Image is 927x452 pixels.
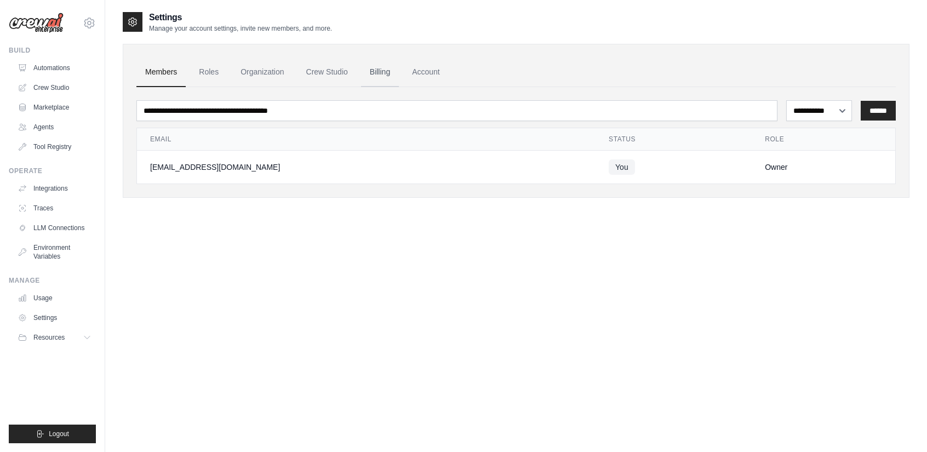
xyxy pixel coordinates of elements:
[13,239,96,265] a: Environment Variables
[137,128,596,151] th: Email
[9,46,96,55] div: Build
[297,58,357,87] a: Crew Studio
[49,430,69,438] span: Logout
[149,24,332,33] p: Manage your account settings, invite new members, and more.
[13,79,96,96] a: Crew Studio
[232,58,293,87] a: Organization
[9,276,96,285] div: Manage
[13,138,96,156] a: Tool Registry
[596,128,752,151] th: Status
[752,128,895,151] th: Role
[13,309,96,327] a: Settings
[149,11,332,24] h2: Settings
[33,333,65,342] span: Resources
[150,162,582,173] div: [EMAIL_ADDRESS][DOMAIN_NAME]
[190,58,227,87] a: Roles
[13,219,96,237] a: LLM Connections
[13,99,96,116] a: Marketplace
[361,58,399,87] a: Billing
[9,167,96,175] div: Operate
[13,180,96,197] a: Integrations
[9,13,64,33] img: Logo
[765,162,882,173] div: Owner
[136,58,186,87] a: Members
[13,289,96,307] a: Usage
[13,199,96,217] a: Traces
[403,58,449,87] a: Account
[13,329,96,346] button: Resources
[9,425,96,443] button: Logout
[609,159,635,175] span: You
[13,59,96,77] a: Automations
[13,118,96,136] a: Agents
